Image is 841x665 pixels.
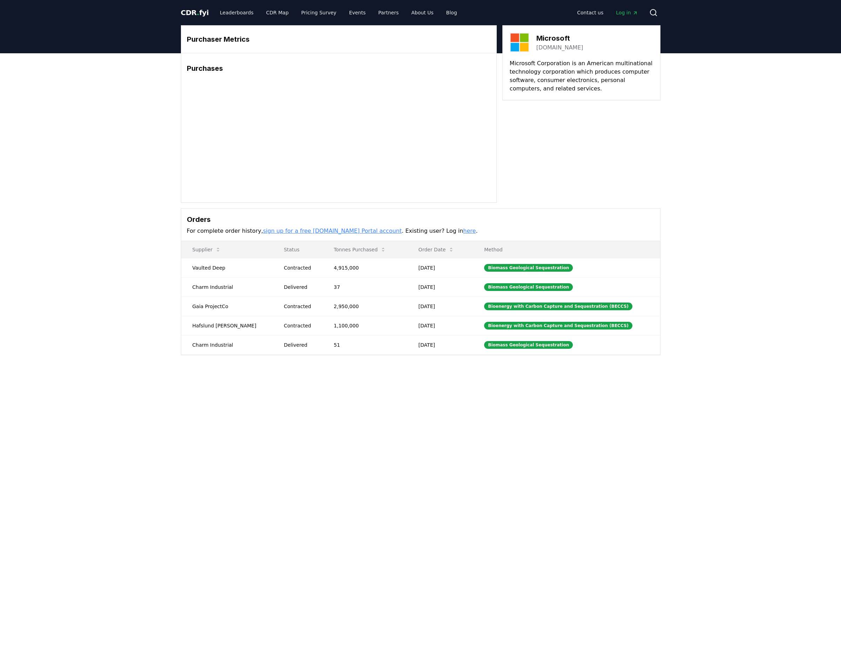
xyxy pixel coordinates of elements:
a: CDR Map [260,6,294,19]
span: . [197,8,199,17]
td: 4,915,000 [323,258,407,277]
td: 51 [323,335,407,354]
nav: Main [571,6,643,19]
p: Method [479,246,654,253]
button: Supplier [187,243,227,257]
button: Order Date [413,243,460,257]
td: Vaulted Deep [181,258,273,277]
td: Hafslund [PERSON_NAME] [181,316,273,335]
div: Contracted [284,303,317,310]
button: Tonnes Purchased [328,243,392,257]
div: Contracted [284,322,317,329]
td: Charm Industrial [181,277,273,297]
td: 1,100,000 [323,316,407,335]
h3: Microsoft [536,33,583,43]
td: [DATE] [407,297,473,316]
span: CDR fyi [181,8,209,17]
a: Events [344,6,371,19]
a: About Us [406,6,439,19]
div: Biomass Geological Sequestration [484,341,573,349]
h3: Purchases [187,63,491,74]
div: Bioenergy with Carbon Capture and Sequestration (BECCS) [484,303,632,310]
img: Microsoft-logo [510,33,529,52]
a: Blog [441,6,463,19]
h3: Orders [187,214,655,225]
a: Partners [373,6,404,19]
p: For complete order history, . Existing user? Log in . [187,227,655,235]
td: [DATE] [407,277,473,297]
a: [DOMAIN_NAME] [536,43,583,52]
a: here [463,228,476,234]
a: Leaderboards [214,6,259,19]
a: Contact us [571,6,609,19]
a: sign up for a free [DOMAIN_NAME] Portal account [263,228,402,234]
a: Pricing Survey [296,6,342,19]
div: Contracted [284,264,317,271]
div: Biomass Geological Sequestration [484,283,573,291]
td: [DATE] [407,258,473,277]
div: Delivered [284,284,317,291]
p: Microsoft Corporation is an American multinational technology corporation which produces computer... [510,59,653,93]
div: Biomass Geological Sequestration [484,264,573,272]
td: Charm Industrial [181,335,273,354]
nav: Main [214,6,462,19]
div: Delivered [284,341,317,348]
td: Gaia ProjectCo [181,297,273,316]
a: CDR.fyi [181,8,209,18]
td: [DATE] [407,335,473,354]
td: [DATE] [407,316,473,335]
p: Status [278,246,317,253]
div: Bioenergy with Carbon Capture and Sequestration (BECCS) [484,322,632,330]
td: 37 [323,277,407,297]
a: Log in [610,6,643,19]
h3: Purchaser Metrics [187,34,491,45]
span: Log in [616,9,638,16]
td: 2,950,000 [323,297,407,316]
